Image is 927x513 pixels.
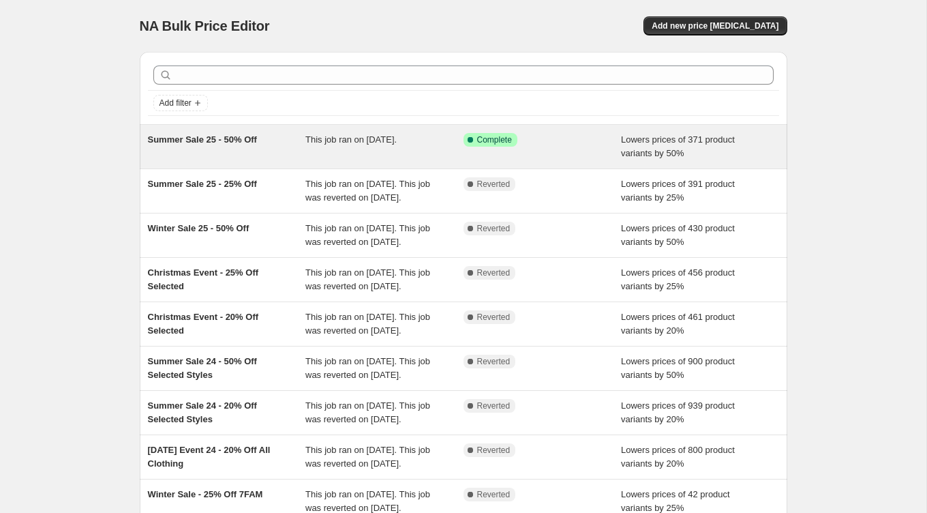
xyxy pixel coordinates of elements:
[305,134,397,145] span: This job ran on [DATE].
[477,489,511,500] span: Reverted
[305,267,430,291] span: This job ran on [DATE]. This job was reverted on [DATE].
[305,489,430,513] span: This job ran on [DATE]. This job was reverted on [DATE].
[621,489,730,513] span: Lowers prices of 42 product variants by 25%
[621,445,735,469] span: Lowers prices of 800 product variants by 20%
[148,134,257,145] span: Summer Sale 25 - 50% Off
[477,356,511,367] span: Reverted
[153,95,208,111] button: Add filter
[477,179,511,190] span: Reverted
[621,356,735,380] span: Lowers prices of 900 product variants by 50%
[148,312,259,336] span: Christmas Event - 20% Off Selected
[148,356,257,380] span: Summer Sale 24 - 50% Off Selected Styles
[159,98,192,108] span: Add filter
[148,223,249,233] span: Winter Sale 25 - 50% Off
[621,312,735,336] span: Lowers prices of 461 product variants by 20%
[305,312,430,336] span: This job ran on [DATE]. This job was reverted on [DATE].
[477,267,511,278] span: Reverted
[148,489,263,499] span: Winter Sale - 25% Off 7FAM
[621,179,735,203] span: Lowers prices of 391 product variants by 25%
[148,179,257,189] span: Summer Sale 25 - 25% Off
[148,445,271,469] span: [DATE] Event 24 - 20% Off All Clothing
[140,18,270,33] span: NA Bulk Price Editor
[305,179,430,203] span: This job ran on [DATE]. This job was reverted on [DATE].
[621,223,735,247] span: Lowers prices of 430 product variants by 50%
[621,400,735,424] span: Lowers prices of 939 product variants by 20%
[477,223,511,234] span: Reverted
[305,400,430,424] span: This job ran on [DATE]. This job was reverted on [DATE].
[305,445,430,469] span: This job ran on [DATE]. This job was reverted on [DATE].
[148,267,259,291] span: Christmas Event - 25% Off Selected
[643,16,787,35] button: Add new price [MEDICAL_DATA]
[477,400,511,411] span: Reverted
[621,267,735,291] span: Lowers prices of 456 product variants by 25%
[305,356,430,380] span: This job ran on [DATE]. This job was reverted on [DATE].
[477,445,511,456] span: Reverted
[652,20,778,31] span: Add new price [MEDICAL_DATA]
[621,134,735,158] span: Lowers prices of 371 product variants by 50%
[305,223,430,247] span: This job ran on [DATE]. This job was reverted on [DATE].
[148,400,257,424] span: Summer Sale 24 - 20% Off Selected Styles
[477,134,512,145] span: Complete
[477,312,511,323] span: Reverted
